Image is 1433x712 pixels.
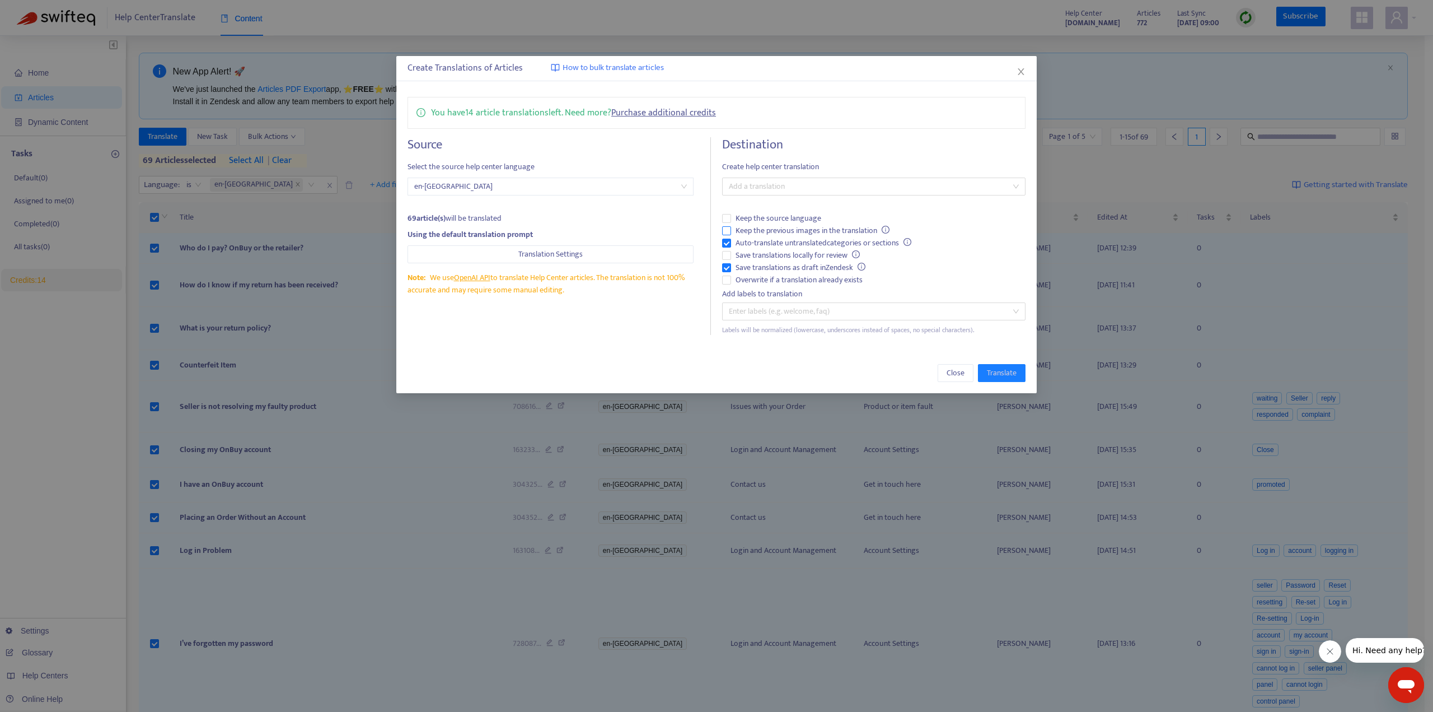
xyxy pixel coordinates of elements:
[731,249,864,262] span: Save translations locally for review
[408,245,694,263] button: Translation Settings
[731,237,916,249] span: Auto-translate untranslated categories or sections
[938,364,973,382] button: Close
[408,212,446,225] strong: 69 article(s)
[408,271,425,284] span: Note:
[731,274,867,286] span: Overwrite if a translation already exists
[947,367,964,379] span: Close
[978,364,1025,382] button: Translate
[1015,66,1027,78] button: Close
[408,137,694,152] h4: Source
[454,271,490,284] a: OpenAI API
[551,63,560,72] img: image-link
[731,262,870,274] span: Save translations as draft in Zendesk
[722,137,1025,152] h4: Destination
[431,106,716,120] p: You have 14 article translations left. Need more?
[858,263,865,271] span: info-circle
[722,288,1025,300] div: Add labels to translation
[518,248,583,260] span: Translation Settings
[611,105,716,120] a: Purchase additional credits
[722,161,1025,173] span: Create help center translation
[852,250,860,258] span: info-circle
[408,212,694,225] div: will be translated
[408,161,694,173] span: Select the source help center language
[414,178,687,195] span: en-gb
[408,272,694,296] div: We use to translate Help Center articles. The translation is not 100% accurate and may require so...
[731,212,826,225] span: Keep the source language
[903,238,911,246] span: info-circle
[882,226,889,234] span: info-circle
[1388,667,1424,703] iframe: Button to launch messaging window
[551,62,664,75] a: How to bulk translate articles
[722,325,1025,336] div: Labels will be normalized (lowercase, underscores instead of spaces, no special characters).
[416,106,425,117] span: info-circle
[408,62,1025,75] div: Create Translations of Articles
[731,225,894,237] span: Keep the previous images in the translation
[1017,67,1025,76] span: close
[1346,638,1424,663] iframe: Message from company
[563,62,664,75] span: How to bulk translate articles
[408,229,694,241] div: Using the default translation prompt
[1319,640,1341,663] iframe: Close message
[7,8,81,17] span: Hi. Need any help?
